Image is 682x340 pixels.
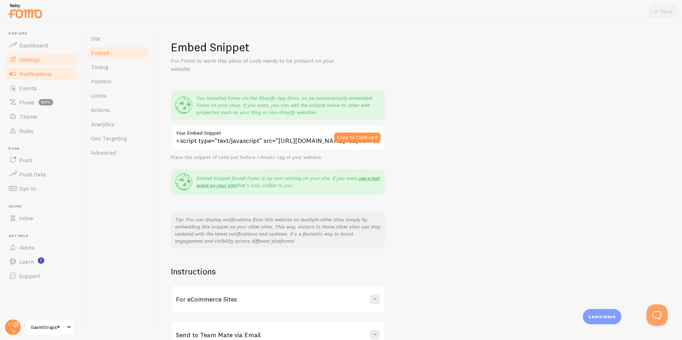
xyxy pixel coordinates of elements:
[171,40,665,55] h1: Embed Snippet
[176,295,237,303] h3: For eCommerce Sites
[171,57,342,73] p: For Fomo to work this piece of code needs to be present on your website
[4,109,78,124] a: Theme
[19,99,34,106] span: Flows
[171,125,385,137] label: Your Embed Snippet
[4,254,78,269] a: Learn
[4,240,78,254] a: Alerts
[87,88,149,103] a: Limits
[91,135,127,142] span: Geo Targeting
[4,181,78,196] a: Opt-In
[175,216,381,244] p: Tip: You can display notifications from this website on multiple other sites simply by embedding ...
[7,2,43,20] img: fomo-relay-logo-orange.svg
[589,313,616,320] p: Learn more
[91,63,108,71] span: Timing
[4,211,78,225] a: Inline
[197,94,381,116] p: You installed Fomo via the Shopify App Store, so we automatically embedded Fomo on your shop. If ...
[9,146,78,151] span: Push
[9,31,78,36] span: Pop-ups
[4,153,78,167] a: Push
[19,127,34,134] span: Rules
[19,244,35,251] span: Alerts
[171,154,385,161] div: Place this snippet of code just before </head> tag of your website
[9,204,78,209] span: Inline
[4,52,78,67] a: Settings
[38,257,44,264] svg: <p>Watch New Feature Tutorials!</p>
[19,272,40,279] span: Support
[19,84,37,92] span: Events
[26,319,74,336] a: GarmStraps®
[4,81,78,95] a: Events
[4,95,78,109] a: Flows beta
[9,234,78,238] span: Get Help
[91,120,114,128] span: Analytics
[19,70,52,77] span: Notifications
[4,124,78,138] a: Rules
[91,92,106,99] span: Limits
[87,74,149,88] a: Position
[4,67,78,81] a: Notifications
[19,215,33,222] span: Inline
[19,113,37,120] span: Theme
[334,133,381,143] button: Copy to Clipboard
[4,269,78,283] a: Support
[87,117,149,131] a: Analytics
[87,103,149,117] a: Actions
[19,42,48,49] span: Dashboard
[19,258,34,265] span: Learn
[646,304,668,326] iframe: Help Scout Beacon - Open
[91,106,110,113] span: Actions
[19,185,36,192] span: Opt-In
[176,331,261,339] h3: Send to Team Mate via Email
[19,156,32,164] span: Push
[87,60,149,74] a: Timing
[91,49,109,56] span: Embed
[197,175,381,189] p: Embed Snippet found! Fomo is up and running on your site. If you want, that's only visible to you.
[87,131,149,145] a: Geo Targeting
[87,46,149,60] a: Embed
[197,175,380,189] a: see a test event on your site
[39,99,53,105] span: beta
[87,31,149,46] a: Site
[19,171,46,178] span: Push Data
[31,323,65,331] span: GarmStraps®
[91,149,116,156] span: Advanced
[4,167,78,181] a: Push Data
[91,35,100,42] span: Site
[87,145,149,160] a: Advanced
[19,56,40,63] span: Settings
[91,78,111,85] span: Position
[4,38,78,52] a: Dashboard
[583,309,621,324] div: Learn more
[171,266,385,277] h2: Instructions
